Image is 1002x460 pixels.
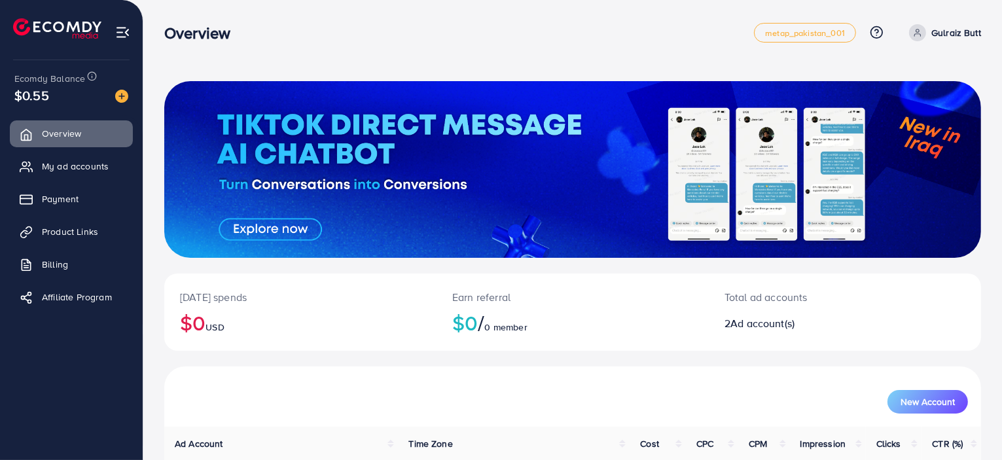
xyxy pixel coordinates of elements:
[14,72,85,85] span: Ecomdy Balance
[180,289,421,305] p: [DATE] spends
[175,437,223,450] span: Ad Account
[725,289,897,305] p: Total ad accounts
[42,225,98,238] span: Product Links
[42,127,81,140] span: Overview
[730,316,795,330] span: Ad account(s)
[749,437,767,450] span: CPM
[485,321,528,334] span: 0 member
[478,308,484,338] span: /
[115,90,128,103] img: image
[10,153,133,179] a: My ad accounts
[452,289,693,305] p: Earn referral
[206,321,224,334] span: USD
[180,310,421,335] h2: $0
[932,437,963,450] span: CTR (%)
[452,310,693,335] h2: $0
[765,29,845,37] span: metap_pakistan_001
[800,437,846,450] span: Impression
[901,397,955,406] span: New Account
[10,120,133,147] a: Overview
[42,160,109,173] span: My ad accounts
[10,186,133,212] a: Payment
[725,317,897,330] h2: 2
[887,390,968,414] button: New Account
[10,284,133,310] a: Affiliate Program
[115,25,130,40] img: menu
[13,18,101,39] img: logo
[42,192,79,205] span: Payment
[164,24,241,43] h3: Overview
[904,24,981,41] a: Gulraiz Butt
[640,437,659,450] span: Cost
[876,437,901,450] span: Clicks
[10,219,133,245] a: Product Links
[931,25,981,41] p: Gulraiz Butt
[946,401,992,450] iframe: Chat
[14,86,49,105] span: $0.55
[42,258,68,271] span: Billing
[408,437,452,450] span: Time Zone
[10,251,133,277] a: Billing
[42,291,112,304] span: Affiliate Program
[754,23,856,43] a: metap_pakistan_001
[696,437,713,450] span: CPC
